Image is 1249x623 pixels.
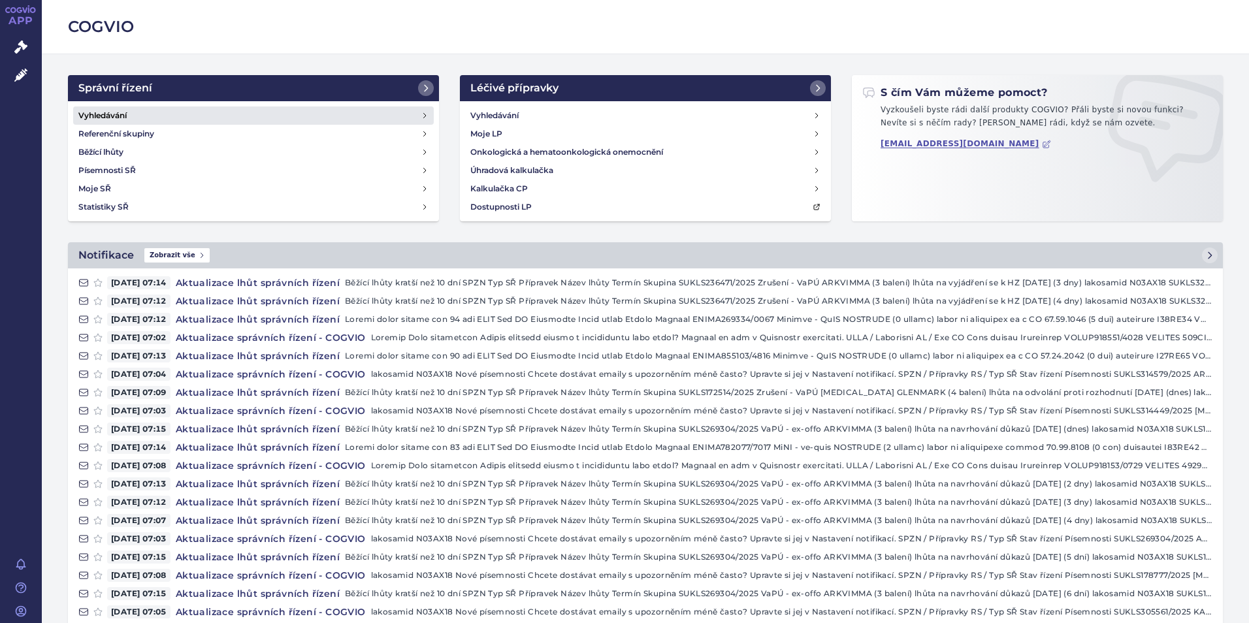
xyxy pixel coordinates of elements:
a: Úhradová kalkulačka [465,161,826,180]
h4: Aktualizace lhůt správních řízení [170,441,345,454]
h4: Kalkulačka CP [470,182,528,195]
h4: Aktualizace lhůt správních řízení [170,551,345,564]
a: [EMAIL_ADDRESS][DOMAIN_NAME] [881,139,1051,149]
p: Vyzkoušeli byste rádi další produkty COGVIO? Přáli byste si novou funkci? Nevíte si s něčím rady?... [862,104,1212,135]
h4: Aktualizace lhůt správních řízení [170,313,345,326]
span: [DATE] 07:14 [107,276,170,289]
p: lakosamid N03AX18 Nové písemnosti Chcete dostávat emaily s upozorněním méně často? Upravte si jej... [371,569,1212,582]
span: [DATE] 07:03 [107,404,170,417]
p: Běžící lhůty kratší než 10 dní SPZN Typ SŘ Přípravek Název lhůty Termín Skupina SUKLS236471/2025 ... [345,276,1212,289]
h4: Aktualizace lhůt správních řízení [170,496,345,509]
p: Loremip Dolo sitametcon Adipis elitsedd eiusmo t incididuntu labo etdol? Magnaal en adm v Quisnos... [371,459,1212,472]
h4: Aktualizace správních řízení - COGVIO [170,459,371,472]
h4: Aktualizace správních řízení - COGVIO [170,331,371,344]
a: Statistiky SŘ [73,198,434,216]
p: lakosamid N03AX18 Nové písemnosti Chcete dostávat emaily s upozorněním méně často? Upravte si jej... [371,605,1212,618]
p: Běžící lhůty kratší než 10 dní SPZN Typ SŘ Přípravek Název lhůty Termín Skupina SUKLS269304/2025 ... [345,551,1212,564]
a: Moje LP [465,125,826,143]
span: [DATE] 07:13 [107,477,170,490]
h4: Aktualizace lhůt správních řízení [170,386,345,399]
span: [DATE] 07:13 [107,349,170,362]
span: [DATE] 07:12 [107,496,170,509]
p: Běžící lhůty kratší než 10 dní SPZN Typ SŘ Přípravek Název lhůty Termín Skupina SUKLS269304/2025 ... [345,587,1212,600]
h4: Referenční skupiny [78,127,154,140]
h2: COGVIO [68,16,1223,38]
h4: Aktualizace správních řízení - COGVIO [170,404,371,417]
h4: Aktualizace správních řízení - COGVIO [170,368,371,381]
span: [DATE] 07:05 [107,605,170,618]
p: Běžící lhůty kratší než 10 dní SPZN Typ SŘ Přípravek Název lhůty Termín Skupina SUKLS269304/2025 ... [345,477,1212,490]
a: Vyhledávání [465,106,826,125]
p: Loremi dolor sitame con 94 adi ELIT Sed DO Eiusmodte Incid utlab Etdolo Magnaal ENIMA269334/0067 ... [345,313,1212,326]
span: [DATE] 07:15 [107,551,170,564]
span: [DATE] 07:12 [107,295,170,308]
p: lakosamid N03AX18 Nové písemnosti Chcete dostávat emaily s upozorněním méně často? Upravte si jej... [371,404,1212,417]
h2: S čím Vám můžeme pomoct? [862,86,1048,100]
h4: Vyhledávání [78,109,127,122]
h4: Aktualizace lhůt správních řízení [170,276,345,289]
span: [DATE] 07:08 [107,569,170,582]
h4: Aktualizace lhůt správních řízení [170,587,345,600]
h4: Aktualizace správních řízení - COGVIO [170,532,371,545]
span: [DATE] 07:03 [107,532,170,545]
h4: Aktualizace lhůt správních řízení [170,349,345,362]
p: lakosamid N03AX18 Nové písemnosti Chcete dostávat emaily s upozorněním méně často? Upravte si jej... [371,532,1212,545]
span: [DATE] 07:07 [107,514,170,527]
h4: Písemnosti SŘ [78,164,136,177]
p: Běžící lhůty kratší než 10 dní SPZN Typ SŘ Přípravek Název lhůty Termín Skupina SUKLS172514/2025 ... [345,386,1212,399]
p: Běžící lhůty kratší než 10 dní SPZN Typ SŘ Přípravek Název lhůty Termín Skupina SUKLS236471/2025 ... [345,295,1212,308]
a: Onkologická a hematoonkologická onemocnění [465,143,826,161]
h4: Moje LP [470,127,502,140]
h4: Aktualizace správních řízení - COGVIO [170,569,371,582]
span: [DATE] 07:14 [107,441,170,454]
h4: Aktualizace lhůt správních řízení [170,514,345,527]
h4: Moje SŘ [78,182,111,195]
h4: Běžící lhůty [78,146,123,159]
a: NotifikaceZobrazit vše [68,242,1223,268]
p: Běžící lhůty kratší než 10 dní SPZN Typ SŘ Přípravek Název lhůty Termín Skupina SUKLS269304/2025 ... [345,514,1212,527]
h4: Aktualizace lhůt správních řízení [170,295,345,308]
span: [DATE] 07:08 [107,459,170,472]
p: Loremi dolor sitame con 90 adi ELIT Sed DO Eiusmodte Incid utlab Etdolo Magnaal ENIMA855103/4816 ... [345,349,1212,362]
h4: Aktualizace správních řízení - COGVIO [170,605,371,618]
span: [DATE] 07:09 [107,386,170,399]
span: [DATE] 07:02 [107,331,170,344]
span: [DATE] 07:04 [107,368,170,381]
a: Písemnosti SŘ [73,161,434,180]
a: Dostupnosti LP [465,198,826,216]
h4: Vyhledávání [470,109,519,122]
p: Loremi dolor sitame con 83 adi ELIT Sed DO Eiusmodte Incid utlab Etdolo Magnaal ENIMA782077/7017 ... [345,441,1212,454]
p: Loremip Dolo sitametcon Adipis elitsedd eiusmo t incididuntu labo etdol? Magnaal en adm v Quisnos... [371,331,1212,344]
h4: Onkologická a hematoonkologická onemocnění [470,146,663,159]
a: Referenční skupiny [73,125,434,143]
h4: Statistiky SŘ [78,200,129,214]
h2: Léčivé přípravky [470,80,559,96]
h4: Dostupnosti LP [470,200,532,214]
span: Zobrazit vše [144,248,210,263]
h2: Správní řízení [78,80,152,96]
p: Běžící lhůty kratší než 10 dní SPZN Typ SŘ Přípravek Název lhůty Termín Skupina SUKLS269304/2025 ... [345,423,1212,436]
h4: Aktualizace lhůt správních řízení [170,423,345,436]
p: lakosamid N03AX18 Nové písemnosti Chcete dostávat emaily s upozorněním méně často? Upravte si jej... [371,368,1212,381]
span: [DATE] 07:15 [107,423,170,436]
a: Kalkulačka CP [465,180,826,198]
a: Správní řízení [68,75,439,101]
a: Vyhledávání [73,106,434,125]
a: Běžící lhůty [73,143,434,161]
p: Běžící lhůty kratší než 10 dní SPZN Typ SŘ Přípravek Název lhůty Termín Skupina SUKLS269304/2025 ... [345,496,1212,509]
a: Léčivé přípravky [460,75,831,101]
a: Moje SŘ [73,180,434,198]
h4: Aktualizace lhůt správních řízení [170,477,345,490]
span: [DATE] 07:15 [107,587,170,600]
h4: Úhradová kalkulačka [470,164,553,177]
span: [DATE] 07:12 [107,313,170,326]
h2: Notifikace [78,248,134,263]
